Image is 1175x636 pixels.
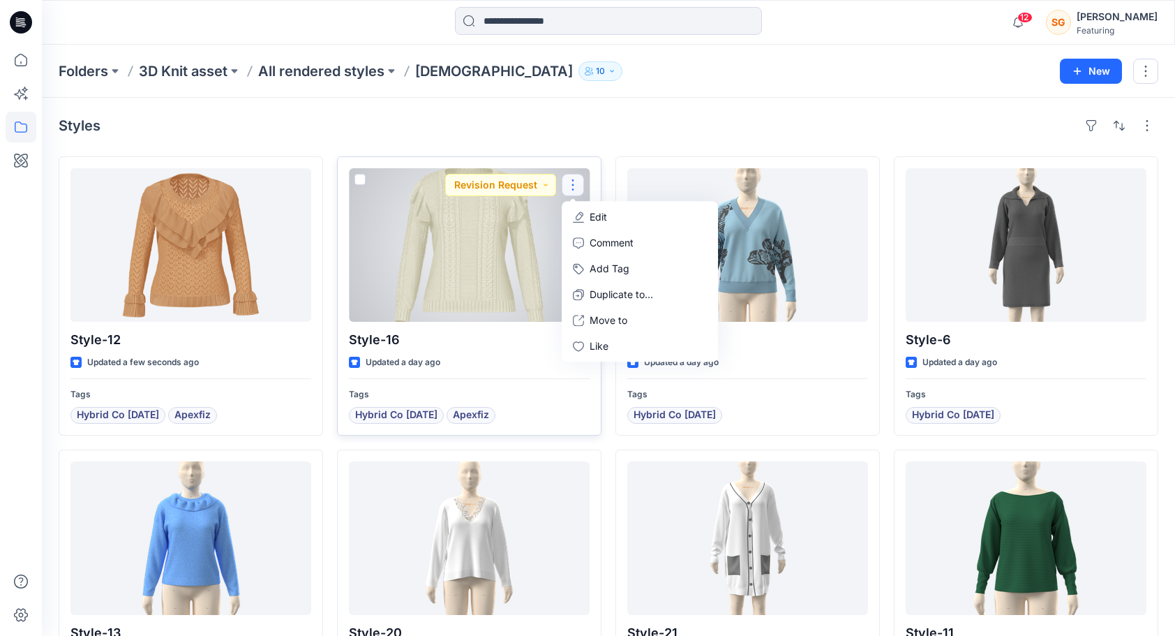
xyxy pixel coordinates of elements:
[349,330,590,350] p: Style-16
[70,330,311,350] p: Style-12
[355,407,437,424] span: Hybrid Co [DATE]
[70,387,311,402] p: Tags
[77,407,159,424] span: Hybrid Co [DATE]
[349,168,590,322] a: Style-16
[1017,12,1033,23] span: 12
[139,61,227,81] a: 3D Knit asset
[59,61,108,81] a: Folders
[590,339,608,353] p: Like
[906,461,1146,615] a: Style-11
[906,387,1146,402] p: Tags
[366,355,440,370] p: Updated a day ago
[644,355,719,370] p: Updated a day ago
[174,407,211,424] span: Apexfiz
[87,355,199,370] p: Updated a few seconds ago
[634,407,716,424] span: Hybrid Co [DATE]
[590,287,653,302] p: Duplicate to...
[70,168,311,322] a: Style-12
[70,461,311,615] a: Style-13
[258,61,384,81] a: All rendered styles
[578,61,622,81] button: 10
[590,235,634,250] p: Comment
[415,61,573,81] p: [DEMOGRAPHIC_DATA]
[564,256,715,281] button: Add Tag
[627,168,868,322] a: Style-19
[564,204,715,230] a: Edit
[590,209,607,224] p: Edit
[912,407,994,424] span: Hybrid Co [DATE]
[1077,25,1158,36] div: Featuring
[349,461,590,615] a: Style-20
[1077,8,1158,25] div: [PERSON_NAME]
[59,117,100,134] h4: Styles
[627,330,868,350] p: Style-19
[627,387,868,402] p: Tags
[349,387,590,402] p: Tags
[906,168,1146,322] a: Style-6
[627,461,868,615] a: Style-21
[590,313,627,327] p: Move to
[1060,59,1122,84] button: New
[1046,10,1071,35] div: SG
[596,64,605,79] p: 10
[906,330,1146,350] p: Style-6
[453,407,489,424] span: Apexfiz
[922,355,997,370] p: Updated a day ago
